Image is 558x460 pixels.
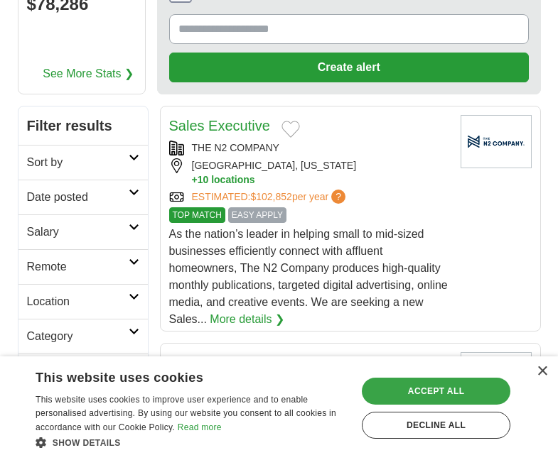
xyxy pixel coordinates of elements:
a: See More Stats ❯ [43,65,134,82]
a: Salary [18,214,148,249]
h2: Category [27,328,129,345]
button: Add to favorite jobs [281,121,300,138]
a: Location [18,284,148,319]
span: EASY APPLY [228,207,286,223]
span: ? [331,190,345,204]
span: This website uses cookies to improve user experience and to enable personalised advertising. By u... [36,395,336,433]
button: Create alert [169,53,529,82]
span: Show details [53,438,121,448]
a: ESTIMATED:$102,852per year? [192,190,349,204]
span: As the nation’s leader in helping small to mid-sized businesses efficiently connect with affluent... [169,228,448,325]
h2: Sort by [27,154,129,171]
div: Close [537,366,547,377]
img: Company logo [461,352,532,405]
span: + [192,173,198,187]
a: Sort by [18,145,148,180]
a: Category [18,319,148,354]
a: Read more, opens a new window [178,422,222,432]
a: Date posted [18,180,148,214]
img: Company logo [461,115,532,168]
div: THE N2 COMPANY [169,141,449,155]
a: Company [18,354,148,388]
a: More details ❯ [210,311,284,328]
h2: Date posted [27,189,129,206]
span: TOP MATCH [169,207,225,223]
div: [GEOGRAPHIC_DATA], [US_STATE] [169,158,449,187]
h2: Location [27,293,129,310]
div: Decline all [362,412,510,439]
span: $102,852 [250,191,291,202]
div: Accept all [362,378,510,405]
a: Sales Executive [169,118,270,133]
a: Remote [18,249,148,284]
a: LPN Licensed Practical Nurse [169,355,358,371]
div: Show details [36,435,348,449]
button: +10 locations [192,173,449,187]
h2: Salary [27,224,129,241]
h2: Remote [27,258,129,275]
div: This website uses cookies [36,365,312,386]
h2: Filter results [18,106,148,145]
